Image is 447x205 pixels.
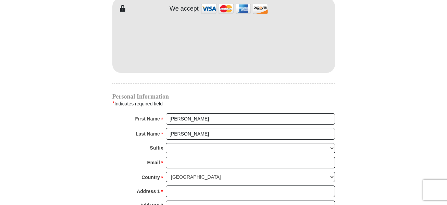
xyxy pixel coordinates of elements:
h4: We accept [170,5,199,13]
strong: Country [141,172,160,182]
h4: Personal Information [112,94,335,99]
strong: Email [147,158,160,167]
img: credit cards accepted [200,1,269,16]
strong: Address 1 [137,187,160,196]
strong: First Name [135,114,160,124]
strong: Last Name [136,129,160,139]
div: Indicates required field [112,99,335,108]
strong: Suffix [150,143,163,153]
